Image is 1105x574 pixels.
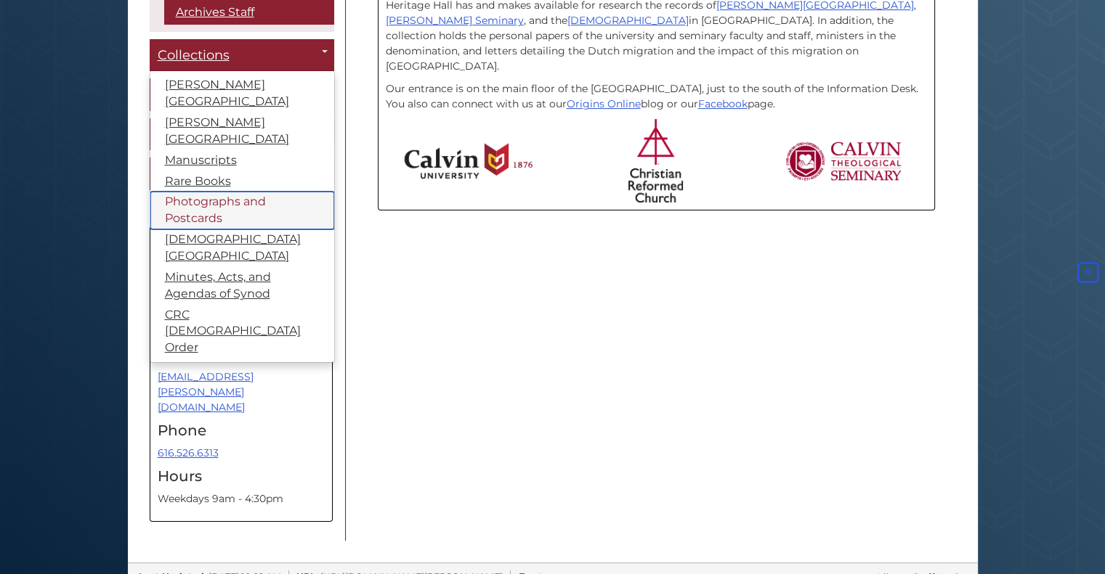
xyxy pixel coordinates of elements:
a: [PERSON_NAME][GEOGRAPHIC_DATA] [150,112,334,150]
img: Calvin Theological Seminary [785,142,902,181]
a: [DEMOGRAPHIC_DATA][GEOGRAPHIC_DATA] [150,229,334,267]
span: Collections [158,47,230,63]
a: CRC [DEMOGRAPHIC_DATA] Order [150,305,334,359]
a: Collections [150,39,334,72]
a: Minutes, Acts, and Agendas of Synod [150,267,334,305]
a: [DEMOGRAPHIC_DATA] [567,14,689,27]
p: Weekdays 9am - 4:30pm [158,491,325,507]
a: Manuscripts [150,150,334,171]
a: Back to Top [1074,266,1101,279]
p: Our entrance is on the main floor of the [GEOGRAPHIC_DATA], just to the south of the Information ... [386,81,927,112]
a: Facebook [698,97,748,110]
h4: Hours [158,468,325,484]
h4: Phone [158,422,325,438]
a: Rare Books [150,171,334,192]
a: Origins Online [567,97,641,110]
a: [EMAIL_ADDRESS][PERSON_NAME][DOMAIN_NAME] [158,370,254,414]
img: Calvin University [404,143,533,179]
a: 616.526.6313 [158,446,219,459]
img: Christian Reformed Church [628,119,683,202]
a: [PERSON_NAME] Seminary [386,14,524,27]
a: Photographs and Postcards [150,192,334,229]
a: [PERSON_NAME][GEOGRAPHIC_DATA] [150,75,334,112]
